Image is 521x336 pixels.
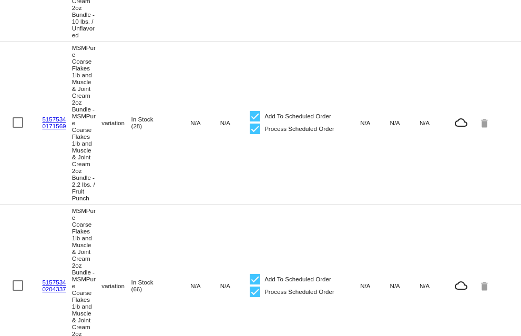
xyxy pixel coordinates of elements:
[264,123,334,135] span: Process Scheduled Order
[449,279,473,292] mat-icon: cloud_queue
[449,116,473,129] mat-icon: cloud_queue
[360,280,390,292] mat-cell: N/A
[42,116,66,129] a: 51575340171569
[101,117,131,129] mat-cell: variation
[220,280,250,292] mat-cell: N/A
[131,276,161,295] mat-cell: In Stock (66)
[72,42,101,204] mat-cell: MSMPure Coarse Flakes 1lb and Muscle & Joint Cream 2oz Bundle - MSMPure Coarse Flakes 1lb and Mus...
[360,117,390,129] mat-cell: N/A
[264,110,331,123] span: Add To Scheduled Order
[390,117,420,129] mat-cell: N/A
[420,117,449,129] mat-cell: N/A
[264,273,331,286] span: Add To Scheduled Order
[479,115,492,131] mat-icon: delete
[131,113,161,132] mat-cell: In Stock (28)
[390,280,420,292] mat-cell: N/A
[220,117,250,129] mat-cell: N/A
[190,280,220,292] mat-cell: N/A
[101,280,131,292] mat-cell: variation
[264,286,334,298] span: Process Scheduled Order
[479,278,492,294] mat-icon: delete
[190,117,220,129] mat-cell: N/A
[420,280,449,292] mat-cell: N/A
[42,279,66,292] a: 51575340204337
